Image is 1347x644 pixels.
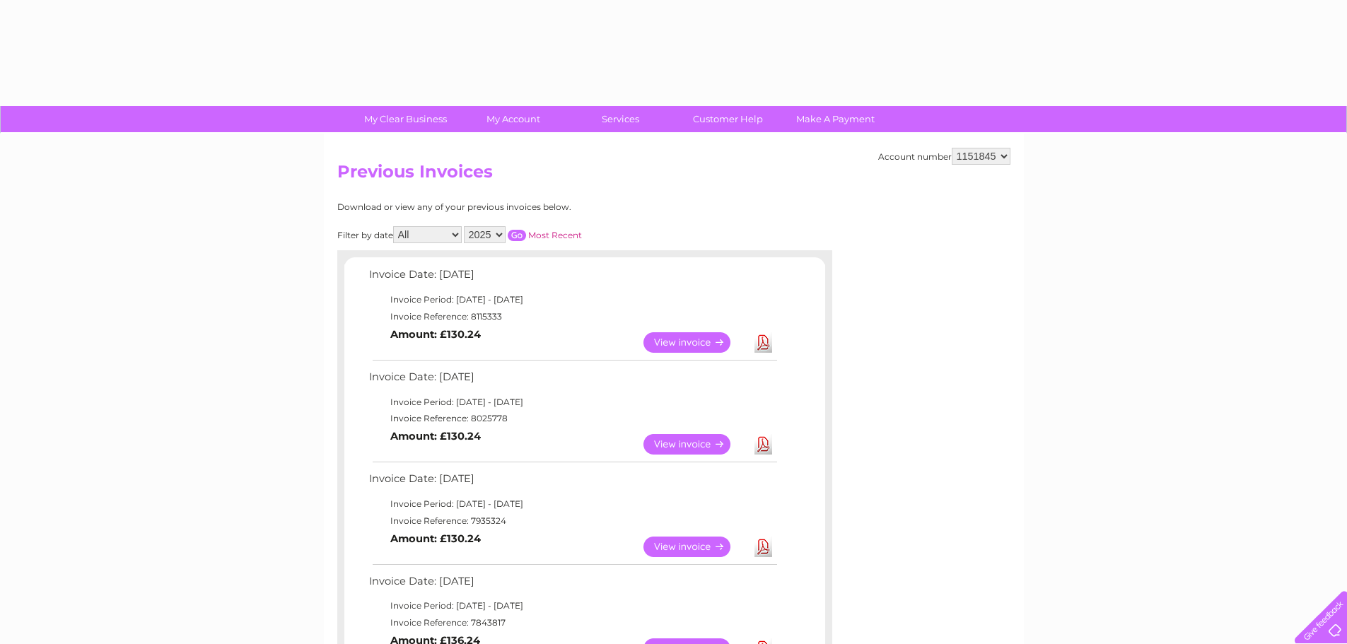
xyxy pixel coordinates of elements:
[878,148,1010,165] div: Account number
[347,106,464,132] a: My Clear Business
[366,291,779,308] td: Invoice Period: [DATE] - [DATE]
[366,265,779,291] td: Invoice Date: [DATE]
[366,572,779,598] td: Invoice Date: [DATE]
[366,394,779,411] td: Invoice Period: [DATE] - [DATE]
[643,332,747,353] a: View
[754,434,772,455] a: Download
[643,537,747,557] a: View
[337,202,709,212] div: Download or view any of your previous invoices below.
[670,106,786,132] a: Customer Help
[366,308,779,325] td: Invoice Reference: 8115333
[754,332,772,353] a: Download
[455,106,571,132] a: My Account
[390,328,481,341] b: Amount: £130.24
[777,106,894,132] a: Make A Payment
[337,162,1010,189] h2: Previous Invoices
[366,410,779,427] td: Invoice Reference: 8025778
[366,368,779,394] td: Invoice Date: [DATE]
[366,597,779,614] td: Invoice Period: [DATE] - [DATE]
[390,430,481,443] b: Amount: £130.24
[366,513,779,529] td: Invoice Reference: 7935324
[643,434,747,455] a: View
[528,230,582,240] a: Most Recent
[337,226,709,243] div: Filter by date
[366,614,779,631] td: Invoice Reference: 7843817
[390,532,481,545] b: Amount: £130.24
[366,496,779,513] td: Invoice Period: [DATE] - [DATE]
[562,106,679,132] a: Services
[754,537,772,557] a: Download
[366,469,779,496] td: Invoice Date: [DATE]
